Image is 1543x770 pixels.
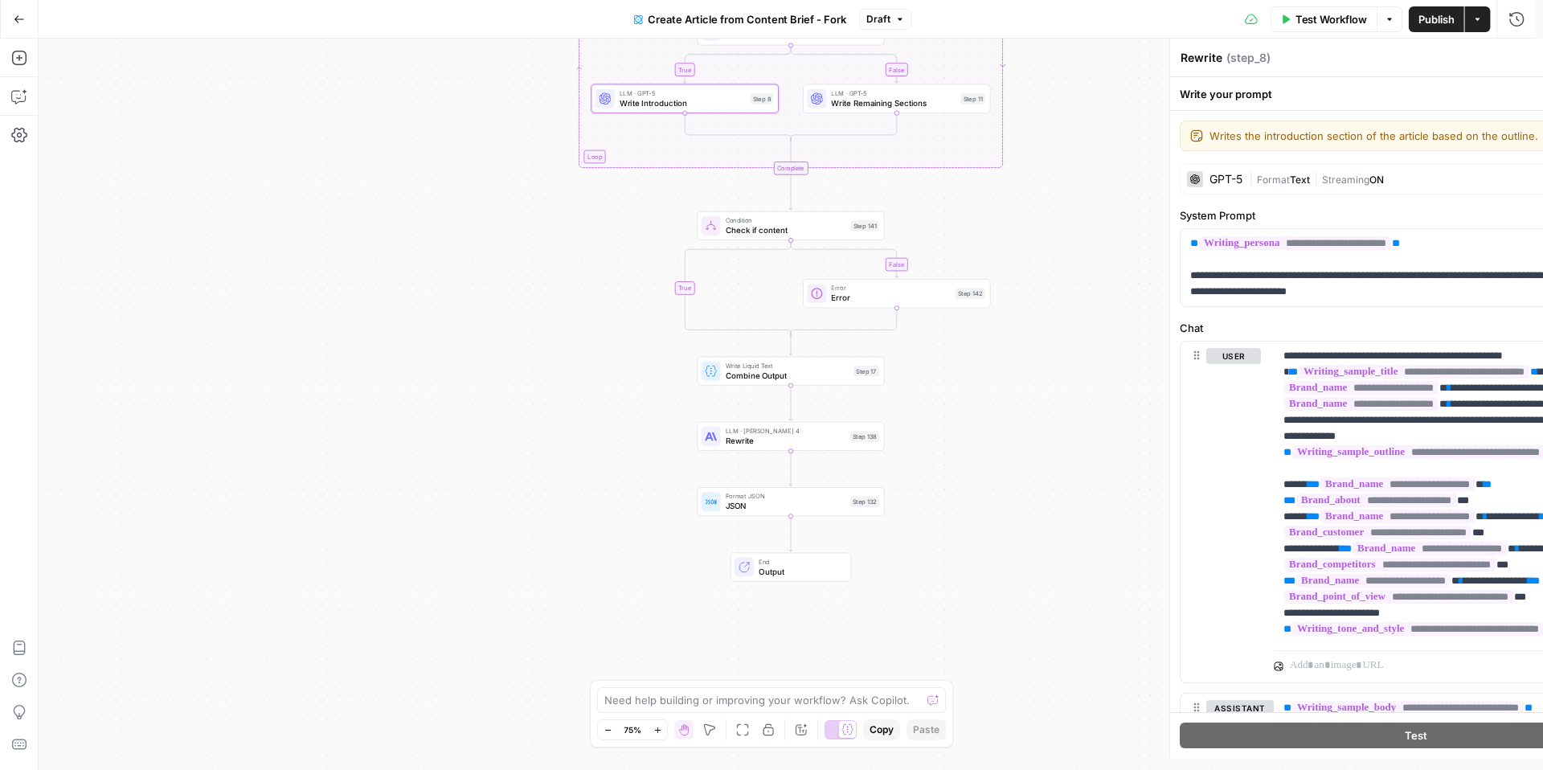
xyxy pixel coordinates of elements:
[751,93,774,104] div: Step 8
[726,224,846,236] span: Check if content
[1209,174,1242,185] div: GPT-5
[726,369,849,381] span: Combine Output
[726,29,852,41] span: Check First Element
[789,386,793,421] g: Edge from step_17 to step_138
[726,215,846,225] span: Condition
[697,357,884,386] div: Write Liquid TextCombine OutputStep 17
[697,422,884,451] div: LLM · [PERSON_NAME] 4RewriteStep 138
[624,6,856,32] button: Create Article from Content Brief - Fork
[1322,174,1369,186] span: Streaming
[853,366,879,377] div: Step 17
[870,723,894,737] span: Copy
[1271,6,1377,32] button: Test Workflow
[591,84,779,113] div: LLM · GPT-5Write IntroductionStep 8
[726,491,845,501] span: Format JSON
[863,719,900,740] button: Copy
[789,175,793,211] g: Edge from step_5-iteration-end to step_141
[913,723,939,737] span: Paste
[620,88,746,98] span: LLM · GPT-5
[1418,11,1455,27] span: Publish
[1206,348,1261,364] button: user
[1295,11,1368,27] span: Test Workflow
[791,113,897,141] g: Edge from step_11 to step_6-conditional-end
[1290,174,1310,186] span: Text
[803,279,990,308] div: ErrorErrorStep 142
[1405,727,1427,743] span: Test
[697,487,884,516] div: Format JSONJSONStep 132
[685,240,791,336] g: Edge from step_141 to step_141-conditional-end
[648,11,846,27] span: Create Article from Content Brief - Fork
[789,333,793,355] g: Edge from step_141-conditional-end to step_17
[697,16,884,45] div: Check First Element
[1369,174,1384,186] span: ON
[850,496,879,507] div: Step 132
[1181,342,1261,682] div: user
[791,308,897,336] g: Edge from step_142 to step_141-conditional-end
[850,431,879,442] div: Step 138
[726,435,845,447] span: Rewrite
[697,552,884,581] div: EndOutput
[620,96,746,109] span: Write Introduction
[791,240,898,278] g: Edge from step_141 to step_142
[907,719,946,740] button: Paste
[956,288,985,299] div: Step 142
[831,292,950,304] span: Error
[774,162,808,175] div: Complete
[697,211,884,240] div: ConditionCheck if contentStep 141
[831,283,950,293] span: Error
[697,162,884,175] div: Complete
[851,220,879,231] div: Step 141
[859,9,912,30] button: Draft
[1206,700,1274,716] button: assistant
[1181,50,1222,66] textarea: Rewrite
[624,723,641,736] span: 75%
[1249,170,1257,186] span: |
[726,500,845,512] span: JSON
[791,45,898,83] g: Edge from step_6 to step_11
[683,45,791,83] g: Edge from step_6 to step_8
[1226,50,1271,66] span: ( step_8 )
[1409,6,1464,32] button: Publish
[726,426,845,436] span: LLM · [PERSON_NAME] 4
[1310,170,1322,186] span: |
[759,557,841,567] span: End
[759,565,841,577] span: Output
[866,12,890,27] span: Draft
[789,516,793,551] g: Edge from step_132 to end
[685,113,791,141] g: Edge from step_8 to step_6-conditional-end
[726,361,849,371] span: Write Liquid Text
[789,451,793,486] g: Edge from step_138 to step_132
[1257,174,1290,186] span: Format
